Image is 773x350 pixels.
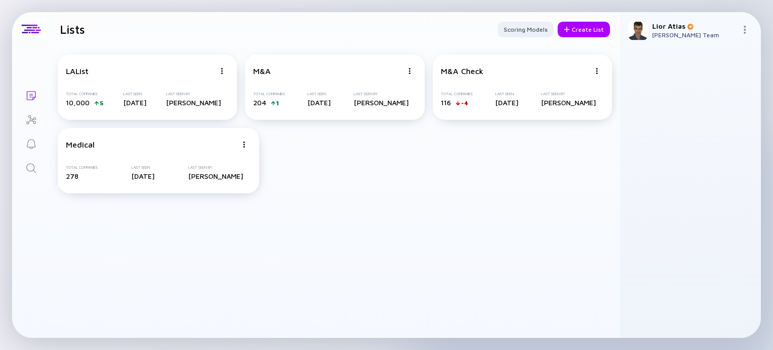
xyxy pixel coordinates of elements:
[307,98,331,107] div: [DATE]
[12,131,50,155] a: Reminders
[131,172,154,180] div: [DATE]
[498,22,554,37] button: Scoring Models
[354,92,409,96] div: Last Seen By
[741,26,749,34] img: Menu
[123,98,146,107] div: [DATE]
[12,107,50,131] a: Investor Map
[123,92,146,96] div: Last Seen
[441,66,484,76] div: M&A Check
[652,22,737,30] div: Lior Atias
[66,165,98,170] div: Total Companies
[241,142,247,148] img: Menu
[253,98,266,107] span: 204
[441,98,451,107] span: 116
[66,140,95,149] div: Medical
[166,98,221,107] div: [PERSON_NAME]
[495,92,518,96] div: Last Seen
[461,99,469,107] div: -4
[594,68,600,74] img: Menu
[253,92,285,96] div: Total Companies
[558,22,610,37] button: Create List
[188,172,243,180] div: [PERSON_NAME]
[131,165,154,170] div: Last Seen
[541,92,596,96] div: Last Seen By
[253,66,271,76] div: M&A
[407,68,413,74] img: Menu
[307,92,331,96] div: Last Seen
[495,98,518,107] div: [DATE]
[66,172,79,180] span: 278
[652,31,737,39] div: [PERSON_NAME] Team
[276,99,279,107] div: 1
[188,165,243,170] div: Last Seen By
[541,98,596,107] div: [PERSON_NAME]
[12,155,50,179] a: Search
[66,66,89,76] div: LAList
[628,20,648,40] img: Lior Profile Picture
[354,98,409,107] div: [PERSON_NAME]
[166,92,221,96] div: Last Seen By
[100,99,104,107] div: 5
[12,83,50,107] a: Lists
[66,98,90,107] span: 10,000
[60,22,85,36] h1: Lists
[441,92,473,96] div: Total Companies
[66,92,104,96] div: Total Companies
[219,68,225,74] img: Menu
